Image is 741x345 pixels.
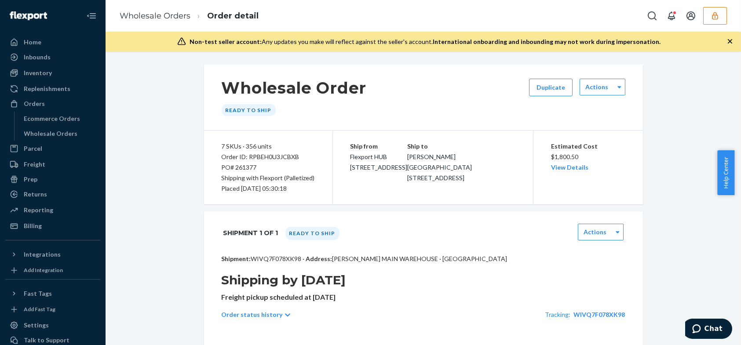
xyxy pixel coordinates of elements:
[223,224,278,242] h1: Shipment 1 of 1
[20,112,101,126] a: Ecommerce Orders
[24,206,53,214] div: Reporting
[222,141,315,152] div: 7 SKUs · 356 units
[222,152,315,162] div: Order ID: RPBEH0U3JCBXB
[350,153,408,171] span: Flexport HUB [STREET_ADDRESS]
[551,141,625,152] p: Estimated Cost
[5,287,100,301] button: Fast Tags
[5,203,100,217] a: Reporting
[408,141,516,152] p: Ship to
[585,83,608,91] label: Actions
[83,7,100,25] button: Close Navigation
[551,163,588,171] a: View Details
[5,304,100,315] a: Add Fast Tag
[222,272,625,288] h1: Shipping by [DATE]
[24,250,61,259] div: Integrations
[433,38,661,45] span: International onboarding and inbounding may not work during impersonation.
[643,7,661,25] button: Open Search Box
[10,11,47,20] img: Flexport logo
[529,79,573,96] button: Duplicate
[551,141,625,173] div: $1,800.50
[222,183,315,194] div: Placed [DATE] 05:30:18
[222,292,625,302] p: Freight pickup scheduled at [DATE]
[24,305,55,313] div: Add Fast Tag
[24,114,80,123] div: Ecommerce Orders
[5,187,100,201] a: Returns
[408,153,472,182] span: [PERSON_NAME][GEOGRAPHIC_DATA] [STREET_ADDRESS]
[24,266,63,274] div: Add Integration
[24,144,42,153] div: Parcel
[574,311,625,318] a: WIVQ7F078XK98
[5,66,100,80] a: Inventory
[584,228,606,236] label: Actions
[24,190,47,199] div: Returns
[5,247,100,261] button: Integrations
[682,7,700,25] button: Open account menu
[222,173,315,183] p: Shipping with Flexport (Palletized)
[545,311,571,318] span: Tracking:
[24,175,37,184] div: Prep
[5,97,100,111] a: Orders
[717,150,734,195] button: Help Center
[24,129,78,138] div: Wholesale Orders
[5,172,100,186] a: Prep
[5,142,100,156] a: Parcel
[5,82,100,96] a: Replenishments
[24,38,41,47] div: Home
[350,141,408,152] p: Ship from
[207,11,259,21] a: Order detail
[24,69,52,77] div: Inventory
[222,162,315,173] div: PO# 261377
[222,310,283,319] p: Order status history
[190,37,661,46] div: Any updates you make will reflect against the seller's account.
[24,53,51,62] div: Inbounds
[24,222,42,230] div: Billing
[222,104,276,116] div: Ready to ship
[306,255,332,262] span: Address:
[5,318,100,332] a: Settings
[24,160,45,169] div: Freight
[222,255,251,262] span: Shipment:
[222,79,367,97] h1: Wholesale Order
[24,99,45,108] div: Orders
[663,7,680,25] button: Open notifications
[5,265,100,276] a: Add Integration
[222,254,625,263] p: WIVQ7F078XK98 · [PERSON_NAME] MAIN WAREHOUSE · [GEOGRAPHIC_DATA]
[190,38,262,45] span: Non-test seller account:
[24,84,70,93] div: Replenishments
[5,35,100,49] a: Home
[5,219,100,233] a: Billing
[20,127,101,141] a: Wholesale Orders
[5,157,100,171] a: Freight
[120,11,190,21] a: Wholesale Orders
[285,227,339,240] div: Ready to ship
[5,50,100,64] a: Inbounds
[685,319,732,341] iframe: Opens a widget where you can chat to one of our agents
[24,289,52,298] div: Fast Tags
[24,336,69,345] div: Talk to Support
[113,3,266,29] ol: breadcrumbs
[24,321,49,330] div: Settings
